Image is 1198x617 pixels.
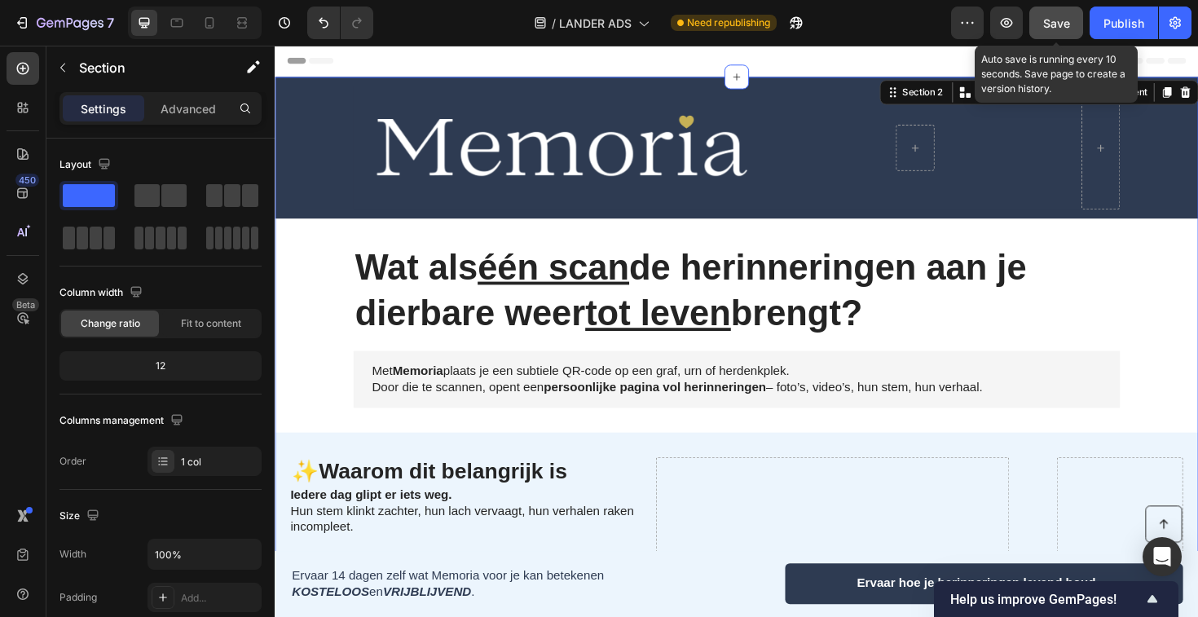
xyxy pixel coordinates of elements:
p: Met plaats je een subtiele QR-code op een graf, urn of herdenkplek. Door die te scannen, opent ee... [103,337,875,371]
div: 1 col [181,455,258,469]
p: Settings [81,100,126,117]
p: Ervaar 14 dagen zelf wat Memoria voor je kan betekenen en . [18,553,487,588]
div: Columns management [59,410,187,432]
strong: KOSTELOOS [18,571,99,585]
u: één scan [214,214,375,256]
p: Alles wat hen bijzonder maakte – foto’s, video’s, muziek en woorden – [16,519,382,587]
div: 450 [15,174,39,187]
div: Undo/Redo [307,7,373,39]
div: Layout [59,154,114,176]
p: Section [79,58,213,77]
button: 7 [7,7,121,39]
strong: Iedere dag glipt er iets weg. [16,469,187,483]
u: tot leven [328,262,482,305]
span: Help us improve GemPages! [950,592,1143,607]
div: Column width [59,282,146,304]
div: Padding [59,590,97,605]
button: AI Content [856,40,927,59]
span: Change ratio [81,316,140,331]
button: Save [1029,7,1083,39]
div: Order [59,454,86,469]
p: ⁠⁠⁠⁠⁠⁠⁠ Waarom dit belangrijk is [18,438,382,465]
div: 12 [63,355,258,377]
span: LANDER ADS [559,15,632,32]
span: Save [1043,16,1070,30]
strong: Memoria [125,337,178,351]
div: Publish [1103,15,1144,32]
div: Beta [12,298,39,311]
div: Width [59,547,86,562]
div: Add... [181,591,258,606]
iframe: Design area [275,46,1198,617]
p: 7 [107,13,114,33]
a: Ervaar hoe je herinneringen levend houd → [540,549,962,592]
span: / [552,15,556,32]
span: Fit to content [181,316,241,331]
div: Open Intercom Messenger [1143,537,1182,576]
strong: Wat als de herinneringen aan je dierbare weer brengt? [85,214,796,305]
div: Size [59,505,103,527]
div: Section 2 [661,42,711,57]
h2: Rich Text Editor. Editing area: main [16,436,384,467]
button: Show survey - Help us improve GemPages! [950,589,1162,609]
strong: ✨ [18,439,46,464]
p: Hun stem klinkt zachter, hun lach vervaagt, hun verhalen raken incompleet. [16,468,382,518]
input: Auto [148,540,261,569]
strong: VRIJBLIJVEND [114,571,208,585]
button: Publish [1090,7,1158,39]
span: Need republishing [687,15,770,30]
p: Ervaar hoe je herinneringen levend houd → [616,562,886,579]
strong: persoonlijke pagina vol herinneringen [284,355,520,368]
img: gempages_581103884580160430-ed2f8808-48fc-4821-a7e0-6398c791d798.png [83,43,525,174]
p: Create Theme Section [741,42,845,57]
p: Advanced [161,100,216,117]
